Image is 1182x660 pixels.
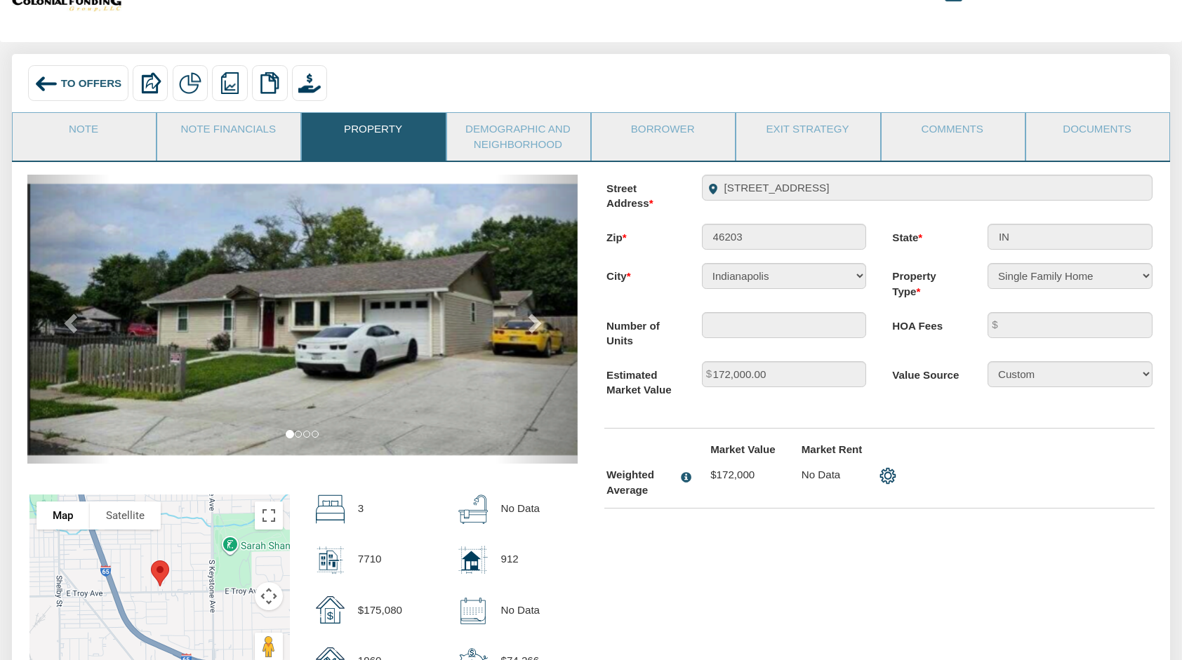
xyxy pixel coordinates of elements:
img: 583145 [27,184,578,455]
img: bath.svg [458,494,488,524]
p: 912 [500,546,518,573]
div: Marker [145,555,175,592]
button: Show street map [36,501,90,530]
img: settings.png [879,467,896,484]
p: No Data [500,494,540,522]
div: Weighted Average [606,467,675,497]
img: sold_price.svg [316,596,345,624]
label: Property Type [879,263,975,299]
img: copy.png [258,72,281,95]
label: Market Rent [788,442,879,457]
img: sold_date.svg [458,596,488,626]
label: Value Source [879,361,975,382]
a: Demographic and Neighborhood [447,113,589,161]
img: home_size.svg [458,546,488,575]
span: To Offers [61,76,121,88]
button: Show satellite imagery [90,501,161,530]
a: Property [302,113,444,148]
label: HOA Fees [879,312,975,333]
p: $175,080 [358,596,402,624]
p: 3 [358,494,364,522]
img: lot_size.svg [316,546,345,575]
a: Documents [1026,113,1168,148]
button: Map camera controls [255,582,283,610]
img: partial.png [179,72,201,95]
img: export.svg [139,72,161,95]
a: Borrower [592,113,733,148]
label: Street Address [594,175,689,211]
p: $172,000 [710,467,776,483]
p: No Data [500,596,540,624]
img: purchase_offer.png [298,72,321,95]
label: Number of Units [594,312,689,349]
a: Note [13,113,154,148]
img: back_arrow_left_icon.svg [34,72,58,96]
img: beds.svg [316,494,345,524]
label: Market Value [698,442,789,457]
a: Exit Strategy [736,113,878,148]
p: No Data [802,467,867,483]
label: Estimated Market Value [594,361,689,398]
img: reports.png [219,72,241,95]
p: 7710 [358,546,382,573]
label: Zip [594,224,689,245]
a: Note Financials [157,113,299,148]
label: City [594,263,689,284]
a: Comments [882,113,1023,148]
button: Toggle fullscreen view [255,501,283,530]
label: State [879,224,975,245]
